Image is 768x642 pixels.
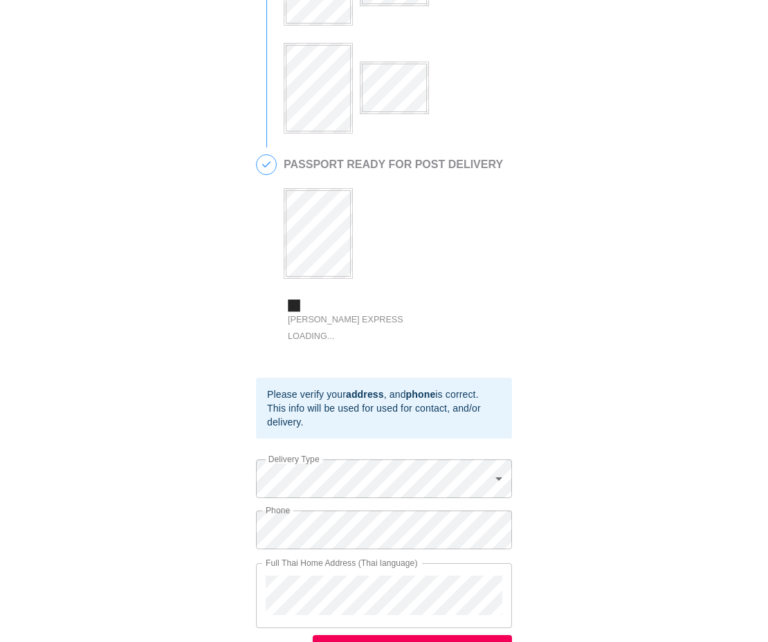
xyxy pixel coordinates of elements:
h2: PASSPORT READY FOR POST DELIVERY [284,158,503,171]
span: 5 [257,155,276,174]
div: Please verify your , and is correct. [267,387,501,401]
div: This info will be used for used for contact, and/or delivery. [267,401,501,429]
b: phone [406,389,436,400]
b: address [346,389,384,400]
div: [PERSON_NAME] Express Loading... [288,312,433,345]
